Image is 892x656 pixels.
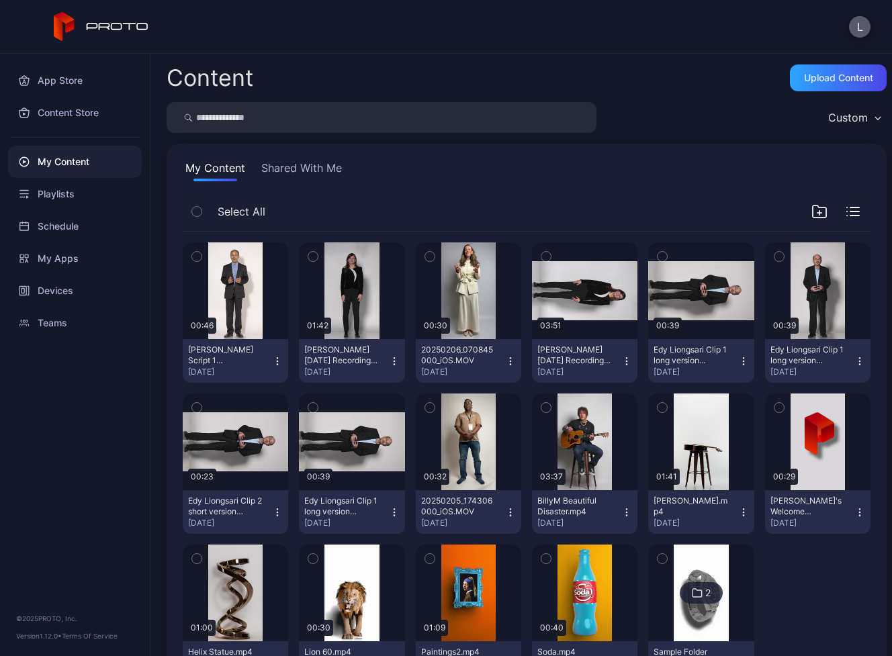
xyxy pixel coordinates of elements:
div: BillyM Beautiful Disaster.mp4 [537,496,611,517]
button: L [849,16,871,38]
a: Teams [8,307,142,339]
div: Edy Liongsari Clip 1 long version sideways(1).mp4 [654,344,727,366]
div: [DATE] [421,518,505,528]
button: [PERSON_NAME].mp4[DATE] [648,490,754,534]
div: Custom [828,111,868,124]
button: 20250205_174306000_iOS.MOV[DATE] [416,490,521,534]
div: [DATE] [304,367,388,377]
div: 2 [705,587,711,599]
div: © 2025 PROTO, Inc. [16,613,134,624]
button: Edy Liongsari Clip 1 long version horizontal.mp4[DATE] [765,339,871,383]
button: Custom [821,102,887,133]
div: [DATE] [770,518,854,528]
a: Playlists [8,178,142,210]
div: [DATE] [654,518,738,528]
div: David's Welcome Video.mp4 [770,496,844,517]
span: Select All [218,203,265,220]
button: [PERSON_NAME] Script 1 Vertical.mp4[DATE] [183,339,288,383]
div: Mary Hamilton Feb 6 Recording Backup Clip NO AI Adam Mary Conversation All 3 questions including ... [304,344,378,366]
div: 20250206_070845000_iOS.MOV [421,344,495,366]
div: Shubhasish Sengupta Script 1 Vertical.mp4 [188,344,262,366]
div: Edy Liongsari Clip 1 long version horizontal.mp4 [770,344,844,366]
div: [DATE] [188,518,272,528]
div: Mary Hamilton Feb 6 Recording Ad Lib Hands Up for AI Take 3.mp4 [537,344,611,366]
button: [PERSON_NAME] [DATE] Recording Ad Lib Hands Up for AI Take 3.mp4[DATE] [532,339,637,383]
button: [PERSON_NAME] [DATE] Recording Backup Clip NO AI [PERSON_NAME] Conversation All 3 questions inclu... [299,339,404,383]
a: Content Store [8,97,142,129]
button: Upload Content [790,64,887,91]
a: App Store [8,64,142,97]
a: My Apps [8,242,142,275]
div: [DATE] [304,518,388,528]
button: My Content [183,160,248,181]
button: [PERSON_NAME]'s Welcome Video.mp4[DATE] [765,490,871,534]
a: Schedule [8,210,142,242]
div: Edy Liongsari Clip 1 long version sideways.mp4 [304,496,378,517]
div: [DATE] [421,367,505,377]
div: BillyM Silhouette.mp4 [654,496,727,517]
button: Edy Liongsari Clip 1 long version sideways(1).mp4[DATE] [648,339,754,383]
a: Devices [8,275,142,307]
button: BillyM Beautiful Disaster.mp4[DATE] [532,490,637,534]
div: Upload Content [804,73,873,83]
span: Version 1.12.0 • [16,632,62,640]
button: Shared With Me [259,160,345,181]
a: My Content [8,146,142,178]
a: Terms Of Service [62,632,118,640]
button: 20250206_070845000_iOS.MOV[DATE] [416,339,521,383]
button: Edy Liongsari Clip 2 short version sideways.mp4[DATE] [183,490,288,534]
div: [DATE] [537,518,621,528]
div: [DATE] [654,367,738,377]
div: Edy Liongsari Clip 2 short version sideways.mp4 [188,496,262,517]
div: [DATE] [188,367,272,377]
button: Edy Liongsari Clip 1 long version sideways.mp4[DATE] [299,490,404,534]
div: [DATE] [537,367,621,377]
div: 20250205_174306000_iOS.MOV [421,496,495,517]
div: Content [167,66,253,89]
div: [DATE] [770,367,854,377]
